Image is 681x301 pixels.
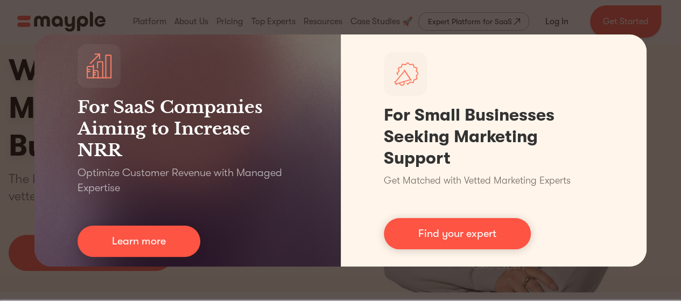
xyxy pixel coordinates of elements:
[78,96,298,161] h3: For SaaS Companies Aiming to Increase NRR
[78,226,200,257] a: Learn more
[384,173,571,188] p: Get Matched with Vetted Marketing Experts
[78,165,298,195] p: Optimize Customer Revenue with Managed Expertise
[384,104,604,169] h1: For Small Businesses Seeking Marketing Support
[384,218,531,249] a: Find your expert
